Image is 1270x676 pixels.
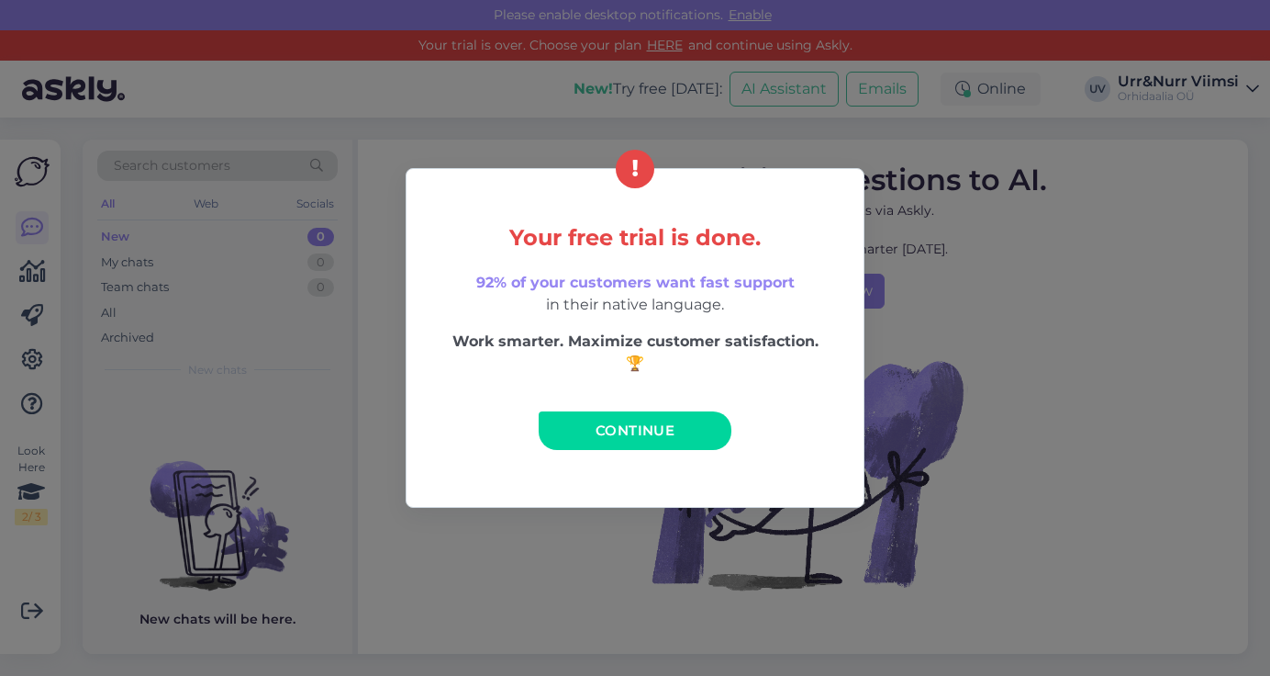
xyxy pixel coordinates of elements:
h5: Your free trial is done. [445,226,825,250]
p: in their native language. [445,272,825,316]
span: Continue [596,422,674,439]
p: Work smarter. Maximize customer satisfaction. 🏆 [445,331,825,375]
span: 92% of your customers want fast support [476,274,795,291]
a: Continue [539,411,731,450]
